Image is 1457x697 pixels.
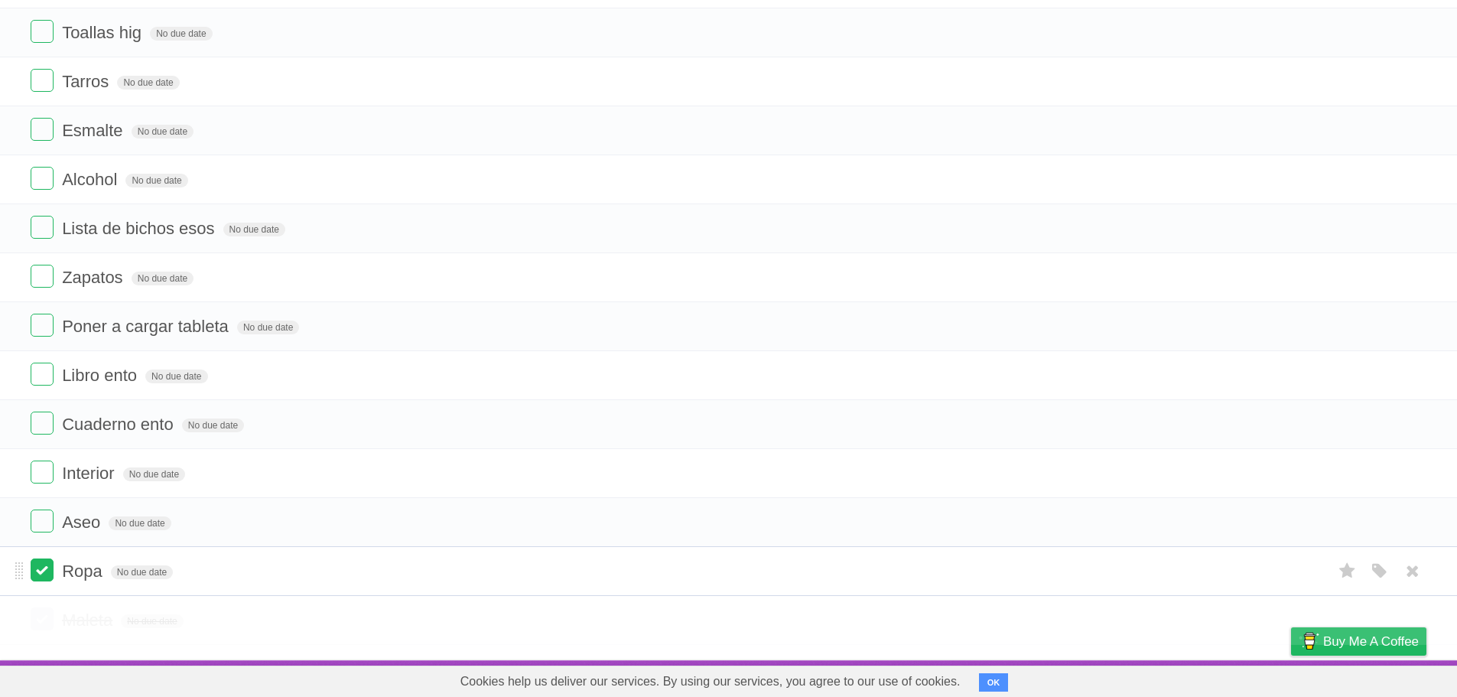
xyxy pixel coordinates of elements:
[31,559,54,581] label: Done
[31,412,54,435] label: Done
[31,461,54,484] label: Done
[117,76,179,90] span: No due date
[31,20,54,43] label: Done
[445,666,976,697] span: Cookies help us deliver our services. By using our services, you agree to our use of cookies.
[31,363,54,386] label: Done
[62,170,121,189] span: Alcohol
[1333,559,1362,584] label: Star task
[31,314,54,337] label: Done
[62,415,177,434] span: Cuaderno ento
[31,118,54,141] label: Done
[31,510,54,533] label: Done
[62,121,126,140] span: Esmalte
[62,464,118,483] span: Interior
[145,370,207,383] span: No due date
[31,69,54,92] label: Done
[62,219,218,238] span: Lista de bichos esos
[62,23,145,42] span: Toallas hig
[1088,664,1120,693] a: About
[223,223,285,236] span: No due date
[121,614,183,628] span: No due date
[1330,664,1426,693] a: Suggest a feature
[979,673,1009,692] button: OK
[62,72,112,91] span: Tarros
[62,366,141,385] span: Libro ento
[132,272,194,285] span: No due date
[182,419,244,432] span: No due date
[150,27,212,41] span: No due date
[62,562,106,581] span: Ropa
[62,611,116,630] span: Maleta
[62,317,233,336] span: Poner a cargar tableta
[109,516,171,530] span: No due date
[132,125,194,138] span: No due date
[31,607,54,630] label: Done
[237,321,299,334] span: No due date
[1219,664,1253,693] a: Terms
[31,265,54,288] label: Done
[111,565,173,579] span: No due date
[1323,628,1419,655] span: Buy me a coffee
[1271,664,1311,693] a: Privacy
[62,513,104,532] span: Aseo
[1138,664,1200,693] a: Developers
[62,268,127,287] span: Zapatos
[123,467,185,481] span: No due date
[31,167,54,190] label: Done
[31,216,54,239] label: Done
[125,174,187,187] span: No due date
